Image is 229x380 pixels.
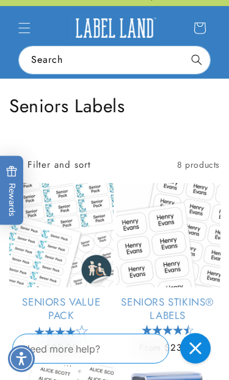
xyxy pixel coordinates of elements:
span: 8 products [177,159,220,171]
h1: Seniors Labels [9,94,220,118]
iframe: Gorgias Floating Chat [12,329,217,368]
a: Seniors Value Pack [9,295,114,322]
span: Rewards [6,165,18,216]
summary: Filter and sort [9,156,91,174]
button: Search [183,46,210,73]
img: Label Land [71,15,158,41]
summary: Menu [11,15,38,41]
a: Label Land [67,10,163,46]
span: Filter and sort [27,159,91,170]
div: Accessibility Menu [8,345,35,372]
a: Seniors Stikins® Labels [116,295,220,322]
